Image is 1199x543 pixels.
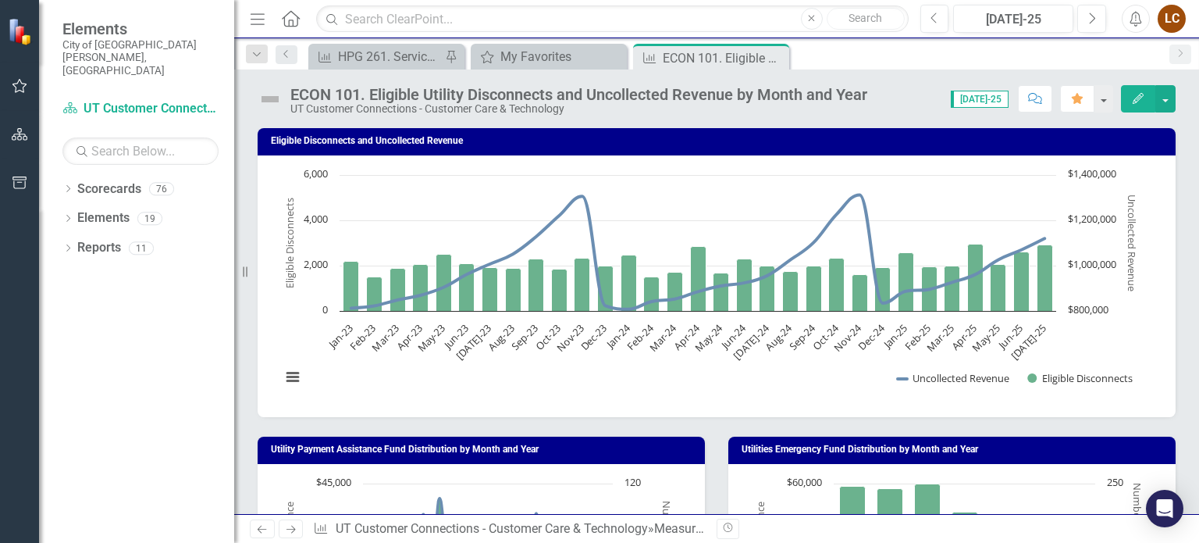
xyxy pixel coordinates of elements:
div: 19 [137,212,162,225]
path: Nov-23, 2,327. Eligible Disconnects. [575,259,590,312]
span: Elements [62,20,219,38]
text: Mar-23 [368,321,401,354]
img: ClearPoint Strategy [8,18,35,45]
text: [DATE]-24 [730,321,772,363]
div: My Favorites [500,47,623,66]
text: $800,000 [1068,302,1108,316]
text: Dec-24 [856,321,888,354]
a: Reports [77,239,121,257]
path: Jul-23, 1,930. Eligible Disconnects. [482,268,498,312]
text: May-23 [414,321,448,355]
a: Measures [654,521,708,536]
button: Search [827,8,905,30]
button: Show Eligible Disconnects [1027,371,1134,385]
text: 120 [624,475,641,489]
text: Feb-23 [347,321,379,353]
svg: Interactive chart [273,167,1148,402]
text: 0 [322,302,328,316]
g: Eligible Disconnects, series 2 of 2. Bar series with 31 bars. Y axis, Eligible Disconnects. [343,245,1053,312]
path: Feb-24, 1,506. Eligible Disconnects. [644,277,660,312]
text: $1,200,000 [1068,212,1116,226]
text: [DATE]-23 [453,321,494,363]
text: $1,000,000 [1068,257,1116,271]
input: Search ClearPoint... [316,5,908,33]
input: Search Below... [62,138,219,165]
path: Apr-25, 2,940. Eligible Disconnects. [968,245,984,312]
path: Apr-24, 2,830. Eligible Disconnects. [691,247,706,312]
h3: Utilities Emergency Fund Distribution by Month and Year [742,445,1168,455]
path: Oct-23, 1,855. Eligible Disconnects. [552,270,567,312]
text: Oct-24 [809,321,841,353]
path: Sep-23, 2,287. Eligible Disconnects. [528,259,544,312]
text: Aug-23 [485,321,518,354]
a: Scorecards [77,180,141,198]
text: Sep-24 [786,321,819,354]
text: Apr-24 [671,321,703,353]
text: Mar-24 [646,321,680,355]
path: May-24, 1,656. Eligible Disconnects. [713,273,729,312]
text: Jan-23 [325,321,356,352]
text: Jun-23 [439,321,471,352]
div: ECON 101. Eligible Utility Disconnects and Uncollected Revenue by Month and Year [663,48,785,68]
div: HPG 261. Service Orders Created by Customer Care for Utilities [338,47,441,66]
path: May-25, 2,050. Eligible Disconnects. [991,265,1006,312]
text: $1,400,000 [1068,166,1116,180]
h3: Utility Payment Assistance Fund Distribution by Month and Year [271,445,697,455]
text: 4,000 [304,212,328,226]
path: Aug-23, 1,895. Eligible Disconnects. [506,269,521,312]
img: Not Defined [258,87,283,112]
path: Apr-23, 2,041. Eligible Disconnects. [413,265,429,312]
text: May-25 [969,321,1002,355]
path: Mar-25, 1,966. Eligible Disconnects. [945,266,960,312]
text: Nov-23 [553,321,586,354]
a: Elements [77,209,130,227]
path: Jul-25, 2,918. Eligible Disconnects. [1037,245,1053,312]
path: Aug-24, 1,748. Eligible Disconnects. [783,272,799,312]
a: My Favorites [475,47,623,66]
button: [DATE]-25 [953,5,1073,33]
text: Feb-25 [902,321,934,353]
path: Dec-23, 1,972. Eligible Disconnects. [598,266,614,312]
path: Jul-24, 1,983. Eligible Disconnects. [760,266,775,312]
button: Show Uncollected Revenue [898,371,1010,385]
text: Feb-24 [624,321,656,354]
text: Apr-23 [393,321,425,352]
div: Open Intercom Messenger [1146,490,1183,527]
text: Uncollected Revenue [1125,195,1139,291]
text: Eligible Disconnects [283,198,297,288]
path: Jan-25, 2,565. Eligible Disconnects. [898,253,914,312]
a: UT Customer Connections - Customer Care & Technology [62,100,219,118]
text: $45,000 [316,475,351,489]
text: 250 [1107,475,1123,489]
h3: Eligible Disconnects and Uncollected Revenue [271,136,1168,146]
text: Nov-24 [831,321,865,355]
text: Dec-23 [578,321,610,353]
text: Apr-25 [948,321,980,352]
div: UT Customer Connections - Customer Care & Technology [290,103,867,115]
path: Mar-24, 1,696. Eligible Disconnects. [667,273,683,312]
a: HPG 261. Service Orders Created by Customer Care for Utilities [312,47,441,66]
path: Feb-25, 1,938. Eligible Disconnects. [922,267,937,312]
path: Jun-25, 2,605. Eligible Disconnects. [1014,252,1030,312]
path: Nov-24, 1,602. Eligible Disconnects. [852,275,868,312]
div: Chart. Highcharts interactive chart. [273,167,1160,402]
div: [DATE]-25 [959,10,1068,29]
path: Mar-23, 1,877. Eligible Disconnects. [390,269,406,312]
text: [DATE]-25 [1008,321,1049,363]
text: Jan-25 [880,321,911,352]
text: $60,000 [787,475,822,489]
text: 6,000 [304,166,328,180]
text: 2,000 [304,257,328,271]
path: Oct-24, 2,338. Eligible Disconnects. [829,259,845,312]
text: Oct-23 [532,321,564,352]
path: Jan-24, 2,468. Eligible Disconnects. [621,255,637,312]
path: Jun-24, 2,293. Eligible Disconnects. [737,259,752,312]
div: 76 [149,182,174,195]
span: Search [849,12,882,24]
text: Jun-25 [994,321,1026,352]
button: View chart menu, Chart [282,366,304,388]
div: » » [313,520,705,538]
a: UT Customer Connections - Customer Care & Technology [336,521,648,536]
button: LC [1158,5,1186,33]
